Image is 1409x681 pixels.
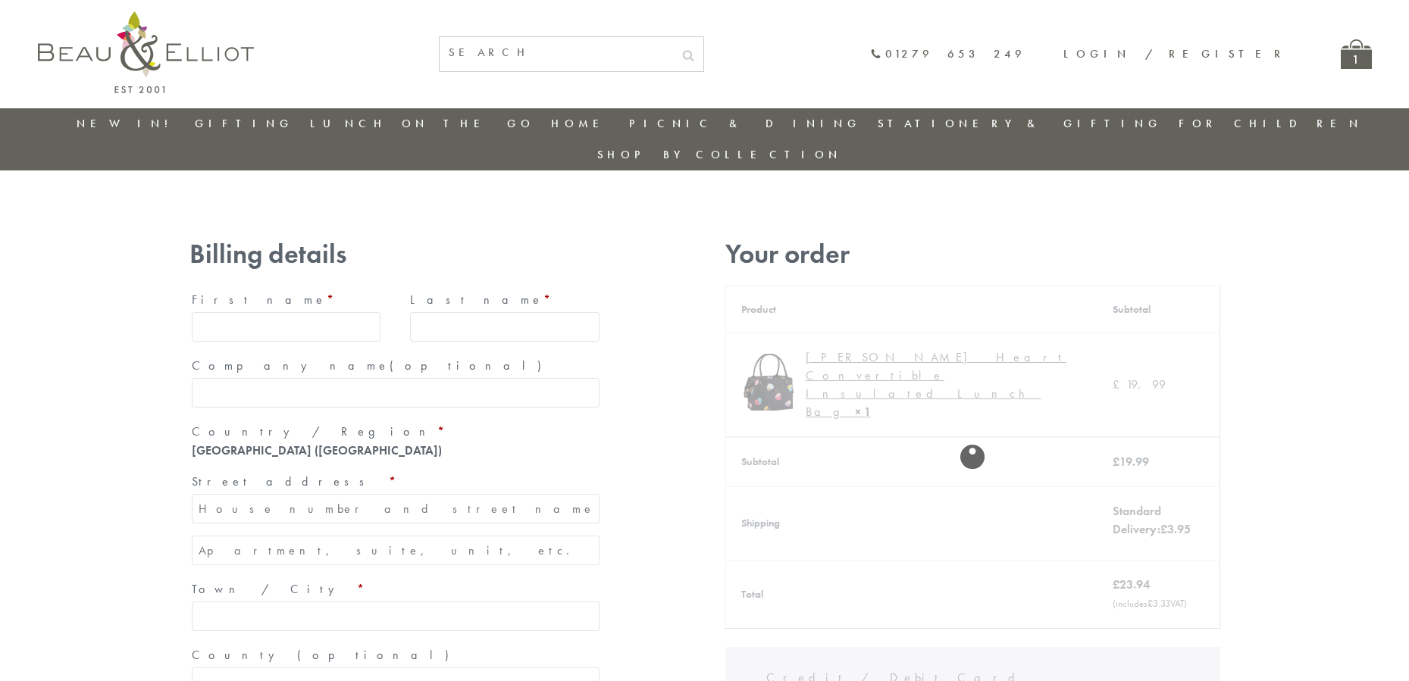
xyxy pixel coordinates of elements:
[192,420,600,444] label: Country / Region
[878,116,1162,131] a: Stationery & Gifting
[410,288,600,312] label: Last name
[390,358,550,373] span: (optional)
[192,288,381,312] label: First name
[189,239,602,270] h3: Billing details
[725,239,1220,270] h3: Your order
[629,116,861,131] a: Picnic & Dining
[297,647,458,663] span: (optional)
[192,470,600,494] label: Street address
[77,116,178,131] a: New in!
[192,577,600,601] label: Town / City
[192,643,600,667] label: County
[192,442,442,458] strong: [GEOGRAPHIC_DATA] ([GEOGRAPHIC_DATA])
[192,536,600,565] input: Apartment, suite, unit, etc. (optional)
[440,37,673,68] input: SEARCH
[597,147,842,162] a: Shop by collection
[192,494,600,523] input: House number and street name
[551,116,612,131] a: Home
[1063,46,1288,61] a: Login / Register
[310,116,534,131] a: Lunch On The Go
[38,11,254,93] img: logo
[1341,39,1372,69] a: 1
[1179,116,1363,131] a: For Children
[195,116,293,131] a: Gifting
[870,48,1025,61] a: 01279 653 249
[192,354,600,378] label: Company name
